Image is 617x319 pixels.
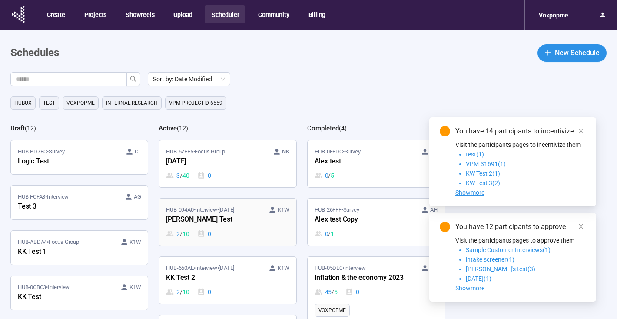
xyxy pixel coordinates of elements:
[166,156,262,167] div: [DATE]
[282,147,289,156] span: NK
[18,147,65,156] span: HUB-BD7BC • Survey
[182,287,189,297] span: 10
[180,171,182,180] span: /
[205,5,245,23] button: Scheduler
[440,222,450,232] span: exclamation-circle
[11,140,148,174] a: HUB-BD7BC•Survey CLLogic Test
[315,171,334,180] div: 0
[315,206,359,214] span: HUB-26FFF • Survey
[166,171,189,180] div: 3
[308,140,445,187] a: HUB-0FEDC•Survey AHAlex test0 / 5
[159,199,296,246] a: HUB-094A0•Interview•[DATE] K1W[PERSON_NAME] Test2 / 100
[455,189,484,196] span: Showmore
[328,171,331,180] span: /
[466,179,500,186] span: KW Test 3(2)
[466,256,514,263] span: intake screener(1)
[177,125,188,132] span: ( 12 )
[455,236,586,245] p: Visit the participants pages to approve them
[166,264,234,272] span: HUB-660AE • Interview •
[40,5,71,23] button: Create
[130,76,137,83] span: search
[328,229,331,239] span: /
[169,99,222,107] span: VPM-projectID-6559
[466,160,506,167] span: VPM-31691(1)
[135,147,141,156] span: CL
[455,285,484,292] span: Showmore
[544,49,551,56] span: plus
[18,193,69,201] span: HUB-FCFA3 • Interview
[455,140,586,150] p: Visit the participants pages to incentivize them
[331,229,334,239] span: 1
[126,72,140,86] button: search
[10,124,25,132] h2: Draft
[166,206,234,214] span: HUB-094A0 • Interview •
[455,126,586,136] div: You have 14 participants to incentivize
[166,5,199,23] button: Upload
[197,171,211,180] div: 0
[440,126,450,136] span: exclamation-circle
[251,5,295,23] button: Community
[430,206,438,214] span: AH
[308,199,445,246] a: HUB-26FFF•Survey AHAlex test Copy0 / 1
[466,246,551,253] span: Sample Customer Interviews(1)
[10,45,59,61] h1: Schedules
[43,99,55,107] span: Test
[315,147,361,156] span: HUB-0FEDC • Survey
[166,147,225,156] span: HUB-67FF5 • Focus Group
[11,276,148,310] a: HUB-0CBC3•Interview K1WKK Test
[166,287,189,297] div: 2
[315,272,410,284] div: Inflation & the economy 2023
[466,170,500,177] span: KW Test 2(1)
[331,171,334,180] span: 5
[555,47,600,58] span: New Schedule
[578,223,584,229] span: close
[11,186,148,219] a: HUB-FCFA3•Interview AGTest 3
[166,214,262,226] div: [PERSON_NAME] Test
[25,125,36,132] span: ( 12 )
[166,229,189,239] div: 2
[159,124,177,132] h2: Active
[339,125,347,132] span: ( 4 )
[119,5,160,23] button: Showreels
[134,193,141,201] span: AG
[466,151,484,158] span: test(1)
[129,283,141,292] span: K1W
[18,201,113,213] div: Test 3
[318,306,346,315] span: Voxpopme
[18,246,113,258] div: KK Test 1
[18,292,113,303] div: KK Test
[18,156,113,167] div: Logic Test
[77,5,113,23] button: Projects
[455,222,586,232] div: You have 12 participants to approve
[332,287,334,297] span: /
[315,229,334,239] div: 0
[345,287,359,297] div: 0
[66,99,95,107] span: Voxpopme
[315,156,410,167] div: Alex test
[537,44,607,62] button: plusNew Schedule
[14,99,32,107] span: HubUX
[302,5,332,23] button: Billing
[315,264,366,272] span: HUB-05DE0 • Interview
[278,264,289,272] span: K1W
[466,275,491,282] span: [DATE](1)
[180,229,182,239] span: /
[182,229,189,239] span: 10
[219,206,234,213] time: [DATE]
[159,140,296,187] a: HUB-67FF5•Focus Group NK[DATE]3 / 400
[197,229,211,239] div: 0
[278,206,289,214] span: K1W
[578,128,584,134] span: close
[18,238,79,246] span: HUB-ABDA4 • Focus Group
[159,257,296,304] a: HUB-660AE•Interview•[DATE] K1WKK Test 22 / 100
[307,124,339,132] h2: Completed
[182,171,189,180] span: 40
[334,287,338,297] span: 5
[197,287,211,297] div: 0
[315,214,410,226] div: Alex test Copy
[166,272,262,284] div: KK Test 2
[11,231,148,265] a: HUB-ABDA4•Focus Group K1WKK Test 1
[180,287,182,297] span: /
[219,265,234,271] time: [DATE]
[129,238,141,246] span: K1W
